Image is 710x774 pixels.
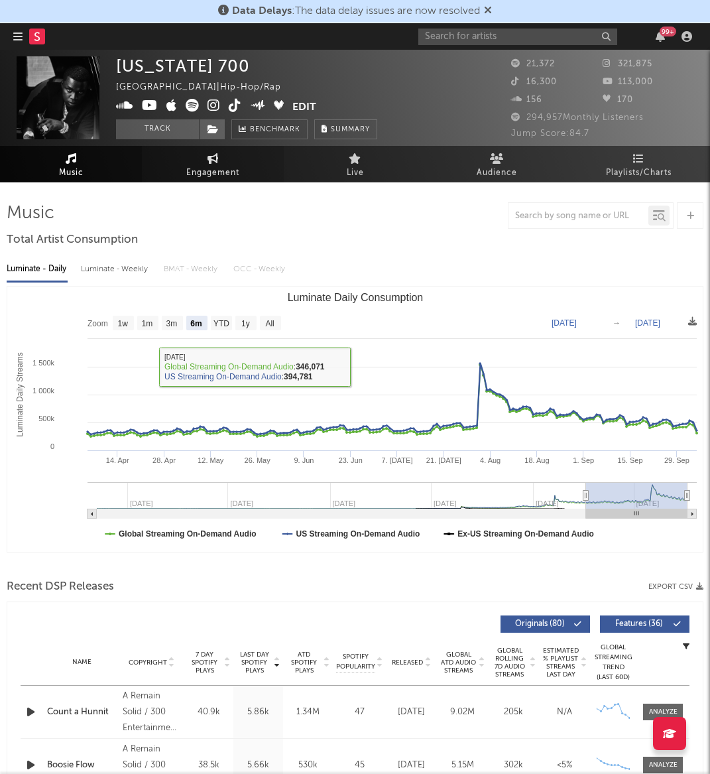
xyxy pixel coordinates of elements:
[511,60,555,68] span: 21,372
[573,456,594,464] text: 1. Sep
[314,119,377,139] button: Summary
[603,60,652,68] span: 321,875
[245,456,271,464] text: 26. May
[347,165,364,181] span: Live
[477,165,517,181] span: Audience
[660,27,676,36] div: 99 +
[118,319,129,328] text: 1w
[187,651,222,675] span: 7 Day Spotify Plays
[237,759,280,772] div: 5.66k
[292,99,316,115] button: Edit
[186,165,239,181] span: Engagement
[635,318,660,328] text: [DATE]
[457,529,594,539] text: Ex-US Streaming On-Demand Audio
[426,456,461,464] text: 21. [DATE]
[552,318,577,328] text: [DATE]
[47,657,116,667] div: Name
[491,647,528,678] span: Global Rolling 7D Audio Streams
[511,96,542,104] span: 156
[116,119,199,139] button: Track
[656,31,665,42] button: 99+
[542,706,587,719] div: N/A
[440,706,485,719] div: 9.02M
[15,352,25,436] text: Luminate Daily Streams
[237,651,272,675] span: Last Day Spotify Plays
[129,659,167,667] span: Copyright
[501,615,590,633] button: Originals(80)
[7,579,114,595] span: Recent DSP Releases
[231,119,308,139] a: Benchmark
[152,456,176,464] text: 28. Apr
[142,319,153,328] text: 1m
[265,319,274,328] text: All
[47,759,116,772] a: Boosie Flow
[603,78,653,86] span: 113,000
[116,80,296,96] div: [GEOGRAPHIC_DATA] | Hip-Hop/Rap
[339,456,363,464] text: 23. Jun
[609,620,670,628] span: Features ( 36 )
[241,319,250,328] text: 1y
[480,456,501,464] text: 4. Aug
[600,615,689,633] button: Features(36)
[288,292,424,303] text: Luminate Daily Consumption
[198,456,224,464] text: 12. May
[294,456,314,464] text: 9. Jun
[166,319,178,328] text: 3m
[106,456,129,464] text: 14. Apr
[38,415,54,422] text: 500k
[426,146,568,182] a: Audience
[7,232,138,248] span: Total Artist Consumption
[336,706,383,719] div: 47
[284,146,426,182] a: Live
[491,759,536,772] div: 302k
[32,387,55,395] text: 1 000k
[603,96,633,104] span: 170
[606,165,672,181] span: Playlists/Charts
[81,258,150,281] div: Luminate - Weekly
[296,529,420,539] text: US Streaming On-Demand Audio
[511,78,557,86] span: 16,300
[190,319,202,328] text: 6m
[648,583,703,591] button: Export CSV
[440,651,477,675] span: Global ATD Audio Streams
[59,165,84,181] span: Music
[232,6,292,17] span: Data Delays
[286,651,322,675] span: ATD Spotify Plays
[336,759,383,772] div: 45
[389,759,434,772] div: [DATE]
[250,122,300,138] span: Benchmark
[664,456,689,464] text: 29. Sep
[50,442,54,450] text: 0
[116,56,250,76] div: [US_STATE] 700
[7,258,68,281] div: Luminate - Daily
[568,146,710,182] a: Playlists/Charts
[47,706,116,719] a: Count a Hunnit
[187,759,230,772] div: 38.5k
[418,29,617,45] input: Search for artists
[232,6,480,17] span: : The data delay issues are now resolved
[119,529,257,539] text: Global Streaming On-Demand Audio
[484,6,492,17] span: Dismiss
[142,146,284,182] a: Engagement
[491,706,536,719] div: 205k
[509,620,570,628] span: Originals ( 80 )
[187,706,230,719] div: 40.9k
[613,318,621,328] text: →
[382,456,413,464] text: 7. [DATE]
[123,688,180,736] div: A Remain Solid / 300 Entertainment release., © 2025 300 Entertainment LLC
[542,759,587,772] div: <5%
[7,287,703,552] svg: Luminate Daily Consumption
[440,759,485,772] div: 5.15M
[524,456,549,464] text: 18. Aug
[392,659,423,667] span: Released
[286,706,329,719] div: 1.34M
[213,319,229,328] text: YTD
[593,643,633,682] div: Global Streaming Trend (Last 60D)
[389,706,434,719] div: [DATE]
[508,211,648,222] input: Search by song name or URL
[511,113,644,122] span: 294,957 Monthly Listeners
[237,706,280,719] div: 5.86k
[542,647,579,678] span: Estimated % Playlist Streams Last Day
